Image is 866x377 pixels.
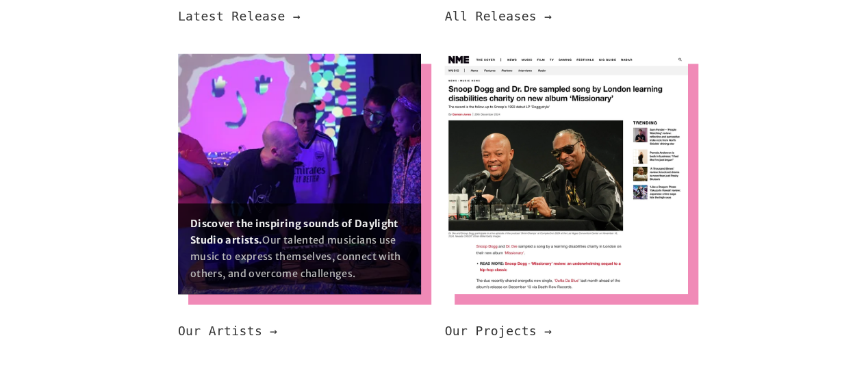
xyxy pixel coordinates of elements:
[190,218,400,246] strong: Discover the inspiring sounds of Daylight Studio artists.
[178,9,301,23] code: Latest Release →
[190,216,409,282] p: Our talented musicians use music to express themselves, connect with others, and overcome challen...
[178,324,278,338] code: Our Artists →
[444,9,552,23] code: All Releases →
[444,324,552,338] code: Our Projects →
